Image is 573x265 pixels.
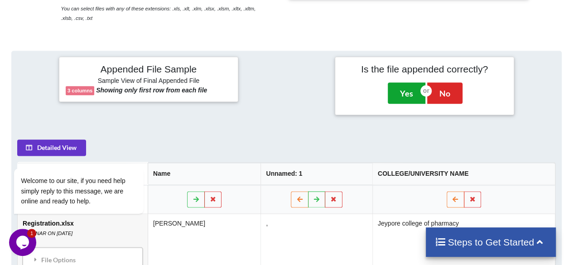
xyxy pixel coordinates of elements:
[435,236,547,248] h4: Steps to Get Started
[261,163,372,185] th: Unnamed: 1
[66,77,231,86] h6: Sample View of Final Appended File
[148,163,260,185] th: Name
[66,63,231,76] h4: Appended File Sample
[61,6,256,21] i: You can select files with any of these extensions: .xls, .xlt, .xlm, .xlsx, .xlsm, .xltx, .xltm, ...
[23,231,72,236] i: WEBINAR ON [DATE]
[342,63,507,75] h4: Is the file appended correctly?
[12,91,116,118] span: Welcome to our site, if you need help simply reply to this message, we are online and ready to help.
[9,87,172,224] iframe: chat widget
[372,163,555,185] th: COLLEGE/UNIVERSITY NAME
[388,82,425,103] button: Yes
[427,82,462,103] button: No
[9,229,38,256] iframe: chat widget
